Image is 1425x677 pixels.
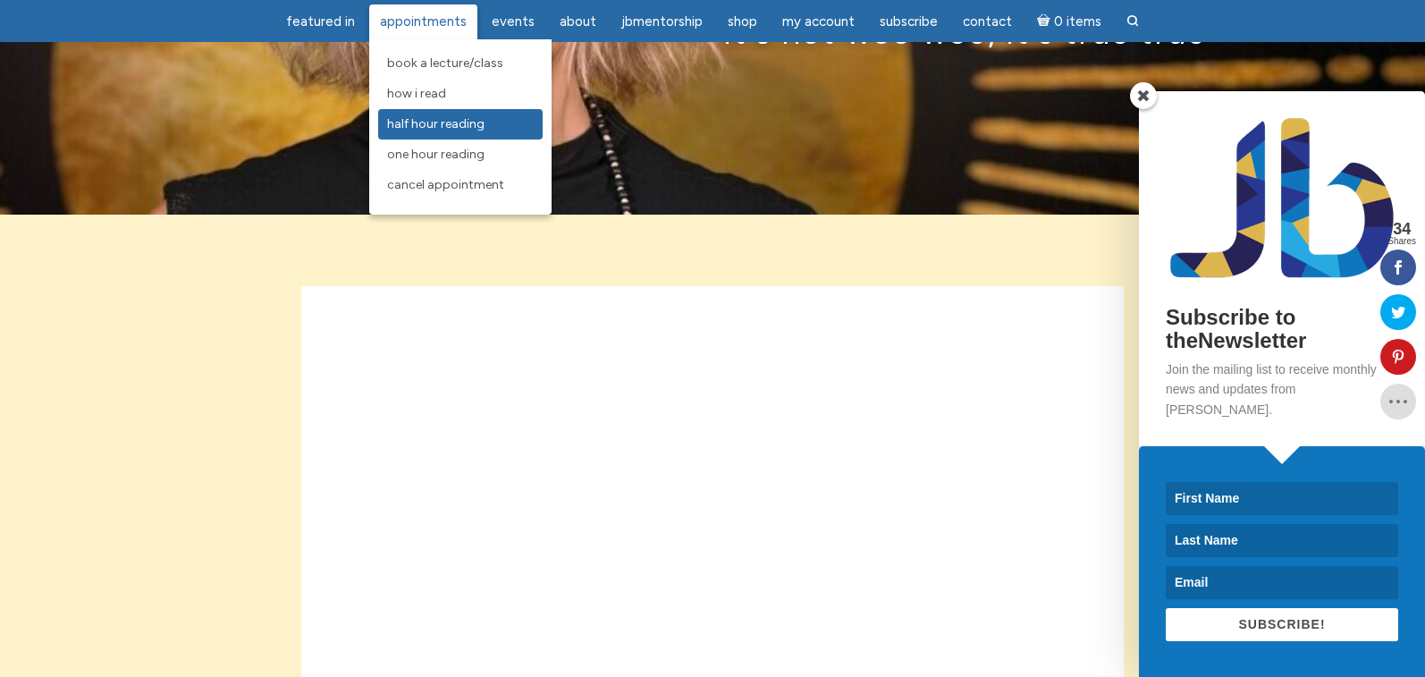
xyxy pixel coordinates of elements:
span: My Account [782,13,855,30]
h2: Subscribe to theNewsletter [1166,306,1398,353]
span: How I Read [387,86,446,101]
a: featured in [275,4,366,39]
a: JBMentorship [611,4,713,39]
span: Half Hour Reading [387,116,485,131]
span: Events [492,13,535,30]
a: Cart0 items [1026,3,1112,39]
i: Cart [1037,13,1054,30]
a: Events [481,4,545,39]
a: Cancel Appointment [378,170,543,200]
span: Book a Lecture/Class [387,55,503,71]
a: How I Read [378,79,543,109]
span: SUBSCRIBE! [1238,617,1325,631]
span: Contact [963,13,1012,30]
span: Subscribe [880,13,938,30]
span: Shop [728,13,757,30]
span: JBMentorship [621,13,703,30]
p: Join the mailing list to receive monthly news and updates from [PERSON_NAME]. [1166,360,1398,419]
span: featured in [286,13,355,30]
span: Cancel Appointment [387,177,504,192]
a: One Hour Reading [378,140,543,170]
a: Shop [717,4,768,39]
input: First Name [1166,482,1398,515]
span: 34 [1387,221,1416,237]
a: Contact [952,4,1023,39]
a: Half Hour Reading [378,109,543,140]
a: My Account [772,4,865,39]
a: About [549,4,607,39]
span: One Hour Reading [387,147,485,162]
a: Book a Lecture/Class [378,48,543,79]
span: Appointments [380,13,467,30]
span: About [560,13,596,30]
button: SUBSCRIBE! [1166,608,1398,641]
span: Shares [1387,237,1416,246]
a: Subscribe [869,4,949,39]
span: 0 items [1054,15,1101,29]
input: Email [1166,566,1398,599]
input: Last Name [1166,524,1398,557]
a: Appointments [369,4,477,39]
